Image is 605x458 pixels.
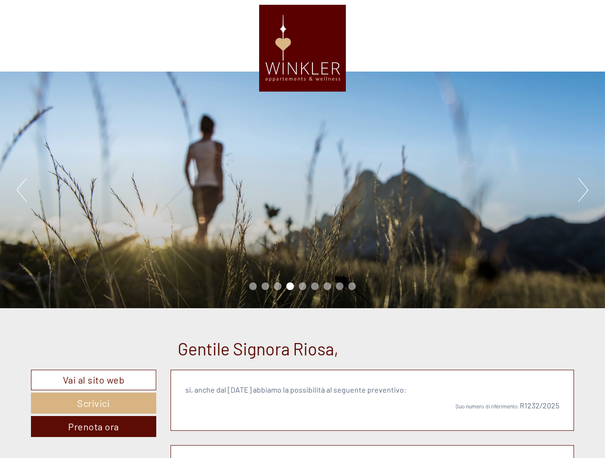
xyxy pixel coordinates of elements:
[169,7,206,23] div: lunedì
[7,26,146,55] div: Buon giorno, come possiamo aiutarla?
[178,339,339,358] h1: Gentile Signora Riosa,
[31,393,156,414] a: Scrivici
[324,247,375,268] button: Invia
[14,46,141,53] small: 02:57
[578,178,588,202] button: Next
[185,400,560,411] p: R1232/2025
[31,370,156,390] a: Vai al sito web
[14,28,141,35] div: Appartements & Wellness [PERSON_NAME]
[31,416,156,437] a: Prenota ora
[455,403,520,409] span: Suo numero di riferimento:
[185,385,560,396] p: si, anche dal [DATE] abbiamo la possibilità al seguente preventivo:
[17,178,27,202] button: Previous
